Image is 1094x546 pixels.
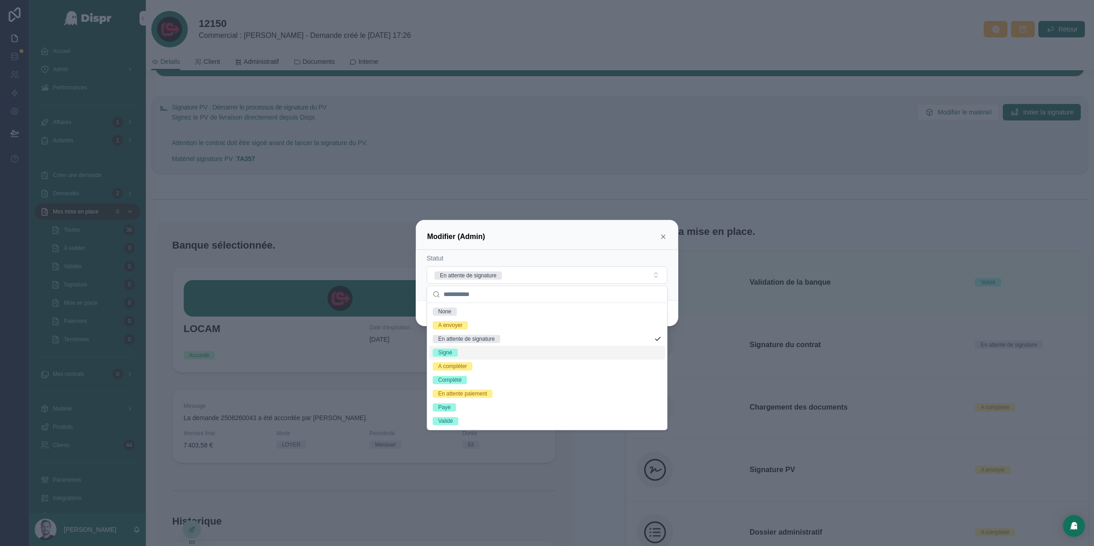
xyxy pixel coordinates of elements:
div: Open Intercom Messenger [1063,515,1085,537]
div: En attente de signature [440,271,496,280]
div: Complété [438,376,461,384]
div: Payé [438,403,450,411]
div: None [438,307,451,316]
div: En attente de signature [438,335,495,343]
div: Suggestions [427,303,667,430]
h3: Modifier (Admin) [427,231,485,242]
div: A compléter [438,362,467,370]
div: Validé [438,417,453,425]
div: En attente paiement [438,390,487,398]
button: Select Button [427,266,667,284]
div: A envoyer [438,321,462,329]
span: Statut [427,255,444,262]
div: Signé [438,348,452,357]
